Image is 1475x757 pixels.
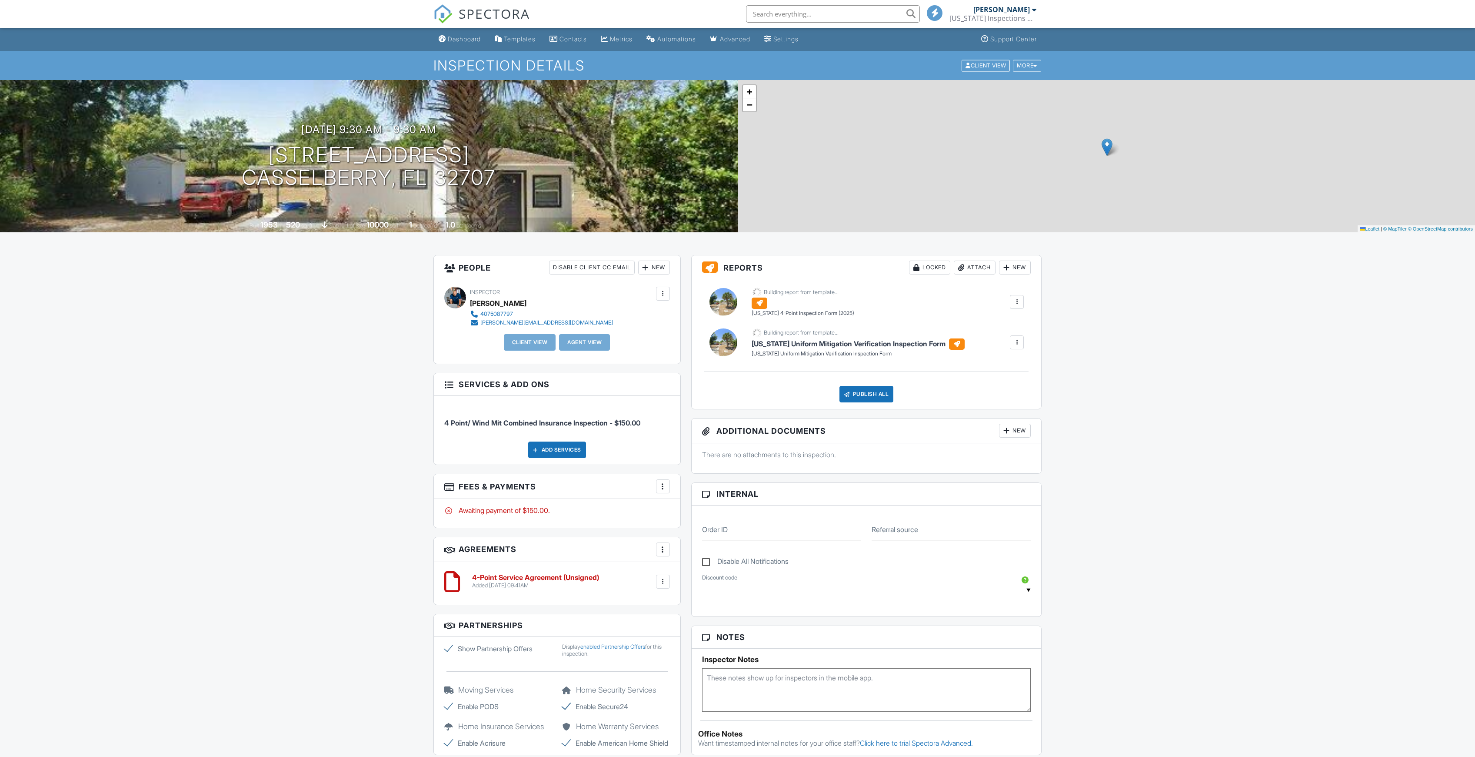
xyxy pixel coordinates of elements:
div: More [1013,60,1041,71]
h1: [STREET_ADDRESS] Casselberry, FL 32707 [242,144,496,190]
div: Locked [909,261,950,275]
a: Support Center [978,31,1040,47]
h3: Reports [692,255,1042,280]
a: © MapTiler [1383,226,1407,231]
h3: [DATE] 9:30 am - 9:30 am [301,124,436,135]
label: Discount code [702,574,737,582]
div: Settings [773,35,799,43]
a: Zoom out [743,98,756,111]
a: 4-Point Service Agreement (Unsigned) Added [DATE] 09:41AM [472,574,599,589]
div: [US_STATE] 4-Point Inspection Form (2025) [752,310,854,317]
h1: Inspection Details [433,58,1042,73]
div: Client View [962,60,1010,71]
label: Enable Secure24 [562,701,670,712]
div: Florida Inspections Group LLC [949,14,1036,23]
div: Automations [657,35,696,43]
li: Service: 4 Point/ Wind Mit Combined Insurance Inspection [444,402,670,435]
a: Advanced [706,31,754,47]
span: Lot Size [347,222,365,229]
h3: Services & Add ons [434,373,680,396]
a: Templates [491,31,539,47]
div: [PERSON_NAME] [470,297,526,310]
h5: Inspector Notes [702,655,1031,664]
div: 1 [409,220,412,229]
label: Show Partnership Offers [444,643,552,654]
p: There are no attachments to this inspection. [702,450,1031,459]
div: 1.0 [446,220,455,229]
div: Advanced [720,35,750,43]
div: Add Services [528,442,586,458]
h3: Additional Documents [692,419,1042,443]
span: sq. ft. [301,222,313,229]
h5: Moving Services [444,686,552,694]
h5: Home Insurance Services [444,722,552,731]
a: Dashboard [435,31,484,47]
h5: Home Security Services [562,686,670,694]
label: Referral source [872,525,918,534]
a: [PERSON_NAME][EMAIL_ADDRESS][DOMAIN_NAME] [470,318,613,327]
a: © OpenStreetMap contributors [1408,226,1473,231]
div: Publish All [839,386,894,402]
a: Settings [761,31,802,47]
label: Enable American Home Shield [562,738,670,748]
a: Click here to trial Spectora Advanced. [860,739,973,747]
div: Added [DATE] 09:41AM [472,582,599,589]
span: | [1381,226,1382,231]
div: 520 [286,220,300,229]
span: bathrooms [456,222,481,229]
a: SPECTORA [433,12,530,30]
span: SPECTORA [459,4,530,23]
a: Leaflet [1360,226,1379,231]
a: 4075087797 [470,310,613,318]
div: New [999,424,1031,438]
div: Support Center [990,35,1037,43]
a: Metrics [597,31,636,47]
span: bedrooms [413,222,437,229]
div: New [638,261,670,275]
h3: Partnerships [434,614,680,637]
div: Awaiting payment of $150.00. [444,506,670,515]
span: Inspector [470,289,500,295]
span: + [746,86,752,97]
div: 4075087797 [480,311,513,318]
span: Built [250,222,259,229]
h3: Agreements [434,537,680,562]
div: 10000 [366,220,389,229]
div: Office Notes [698,730,1035,738]
span: − [746,99,752,110]
img: Marker [1102,138,1112,156]
span: sq.ft. [390,222,401,229]
a: Client View [961,62,1012,68]
div: New [999,261,1031,275]
h3: Fees & Payments [434,474,680,499]
img: The Best Home Inspection Software - Spectora [433,4,453,23]
span: 4 Point/ Wind Mit Combined Insurance Inspection - $150.00 [444,419,640,427]
div: Templates [504,35,536,43]
img: loading-93afd81d04378562ca97960a6d0abf470c8f8241ccf6a1b4da771bf876922d1b.gif [752,328,762,338]
h5: Home Warranty Services [562,722,670,731]
div: Disable Client CC Email [549,261,635,275]
h3: People [434,255,680,280]
label: Order ID [702,525,728,534]
h6: 4-Point Service Agreement (Unsigned) [472,574,599,582]
h3: Notes [692,626,1042,649]
div: Display for this inspection. [562,643,670,657]
h6: [US_STATE] Uniform Mitigation Verification Inspection Form [752,338,965,350]
input: Search everything... [746,5,920,23]
label: Disable All Notifications [702,557,789,568]
div: [US_STATE] Uniform Mitigation Verification Inspection Form [752,350,965,358]
div: Contacts [559,35,587,43]
span: slab [329,222,339,229]
h3: Internal [692,483,1042,506]
div: Building report from template... [764,289,839,296]
a: Contacts [546,31,590,47]
div: Metrics [610,35,633,43]
a: Zoom in [743,85,756,98]
div: [PERSON_NAME] [973,5,1030,14]
div: Building report from template... [764,329,839,336]
p: Want timestamped internal notes for your office staff? [698,738,1035,748]
div: 1953 [260,220,278,229]
div: [PERSON_NAME][EMAIL_ADDRESS][DOMAIN_NAME] [480,319,613,326]
a: Automations (Basic) [643,31,699,47]
label: Enable PODS [444,701,552,712]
